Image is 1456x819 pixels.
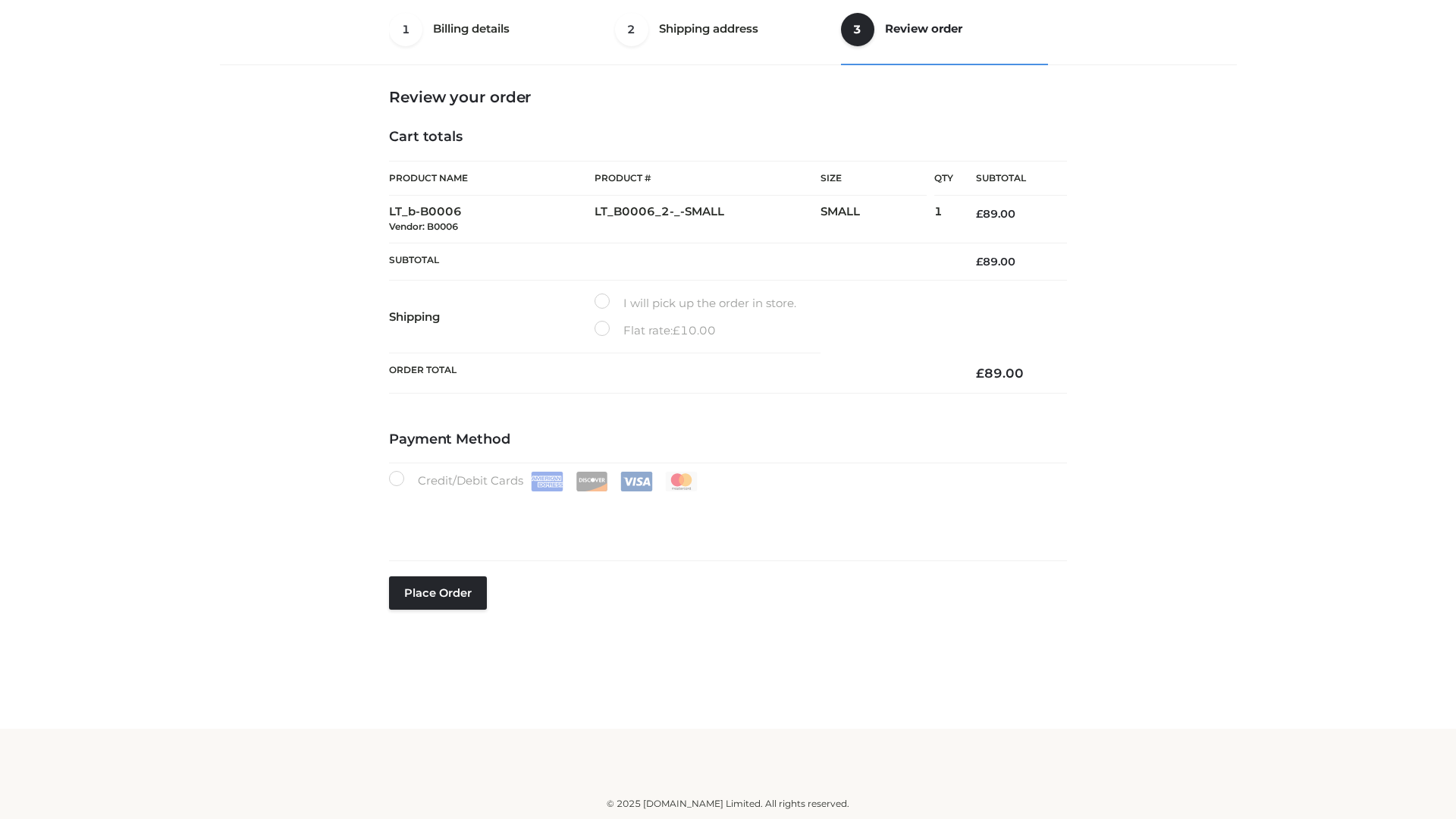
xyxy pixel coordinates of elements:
bdi: 89.00 [976,366,1024,381]
span: £ [976,255,983,268]
iframe: Secure payment input frame [386,488,1064,544]
th: Order Total [389,353,953,394]
h3: Review your order [389,88,1067,106]
h4: Cart totals [389,129,1067,146]
label: I will pick up the order in store. [595,293,796,313]
h4: Payment Method [389,431,1067,448]
label: Credit/Debit Cards [389,471,699,491]
td: 1 [934,196,953,243]
bdi: 89.00 [976,207,1015,221]
img: Mastercard [665,472,698,491]
small: Vendor: B0006 [389,221,458,232]
td: LT_b-B0006 [389,196,595,243]
th: Product # [595,161,821,196]
th: Subtotal [389,243,953,280]
label: Flat rate: [595,321,716,340]
td: LT_B0006_2-_-SMALL [595,196,821,243]
img: Amex [531,472,563,491]
div: © 2025 [DOMAIN_NAME] Limited. All rights reserved. [225,796,1231,811]
td: SMALL [821,196,934,243]
img: Discover [576,472,608,491]
th: Subtotal [953,162,1067,196]
img: Visa [620,472,653,491]
button: Place order [389,576,487,610]
th: Size [821,162,927,196]
span: £ [673,323,680,337]
th: Qty [934,161,953,196]
th: Product Name [389,161,595,196]
th: Shipping [389,281,595,353]
bdi: 89.00 [976,255,1015,268]
span: £ [976,207,983,221]
bdi: 10.00 [673,323,716,337]
span: £ [976,366,984,381]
